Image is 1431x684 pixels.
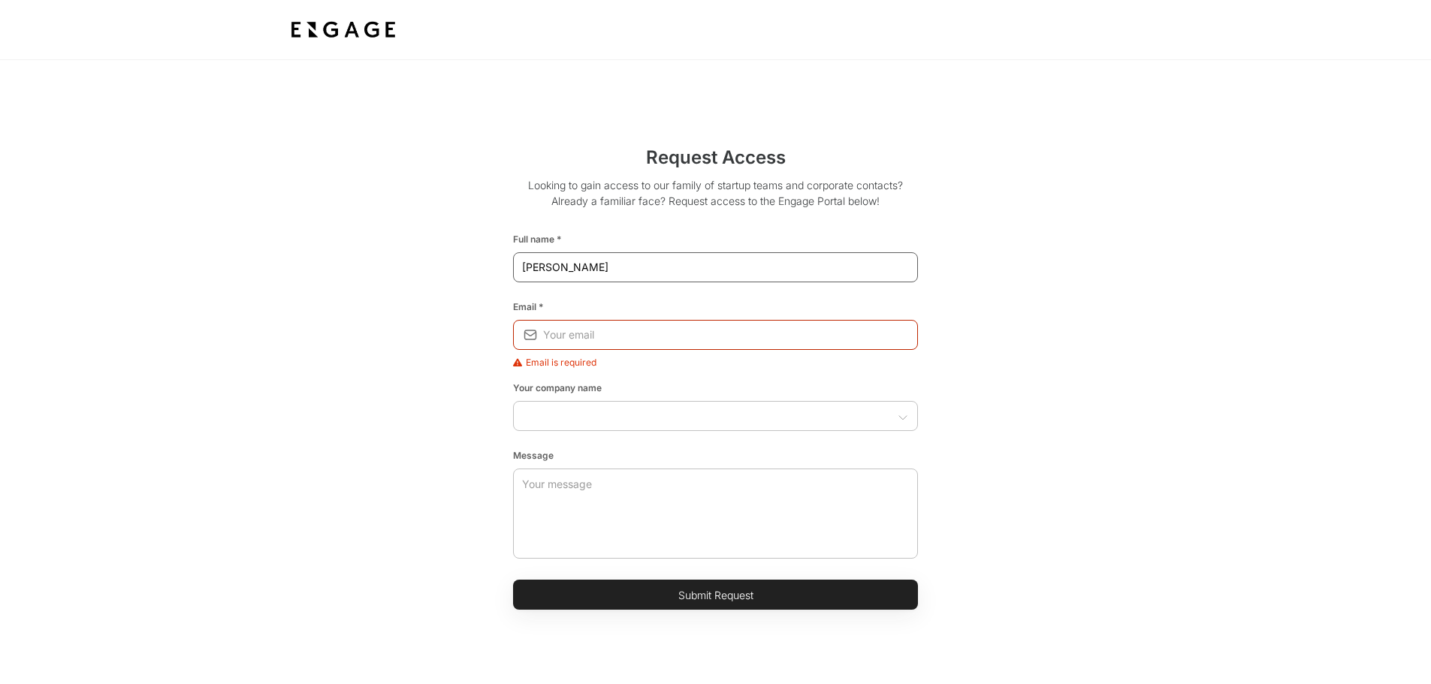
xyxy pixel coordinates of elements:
[526,356,596,369] span: Email is required
[513,294,918,314] div: Email *
[513,144,918,177] h2: Request Access
[513,443,918,463] div: Message
[513,227,918,246] div: Full name *
[513,580,918,610] button: Submit Request
[288,17,399,44] img: bdf1fb74-1727-4ba0-a5bd-bc74ae9fc70b.jpeg
[513,177,918,221] p: Looking to gain access to our family of startup teams and corporate contacts? Already a familiar ...
[895,410,910,425] button: Open
[543,321,918,348] input: Your email
[513,254,918,281] input: Your Name
[513,375,918,395] div: Your company name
